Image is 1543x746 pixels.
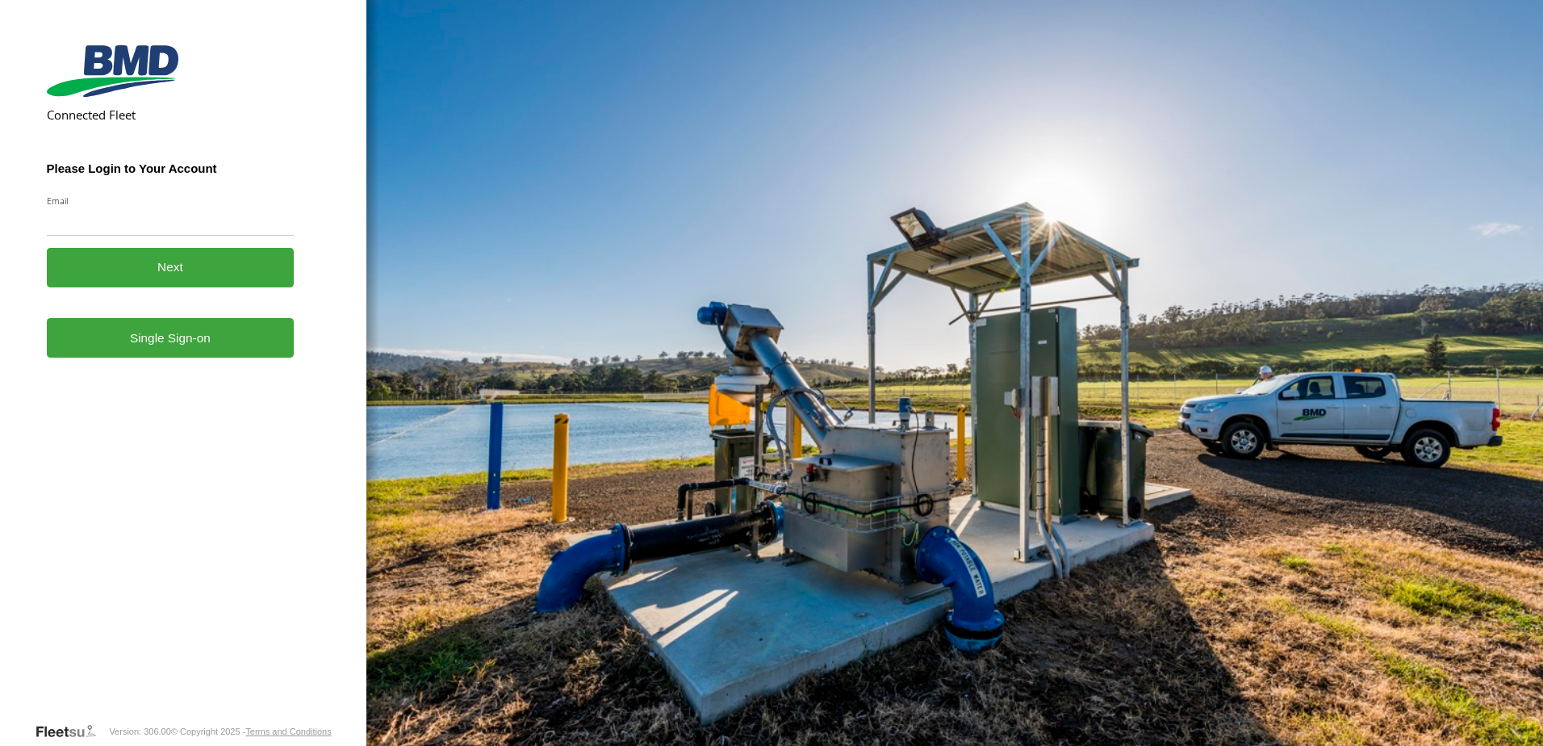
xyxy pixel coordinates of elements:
label: Email [47,195,295,207]
h2: Connected Fleet [47,107,295,123]
h3: Please Login to Your Account [47,161,295,175]
a: Single Sign-on [47,318,295,358]
a: Visit our Website [35,723,109,740]
div: Version: 306.00 [109,727,170,736]
div: © Copyright 2025 - [171,727,332,736]
button: Next [47,248,295,287]
img: BMD [47,45,178,97]
a: Terms and Conditions [245,727,331,736]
